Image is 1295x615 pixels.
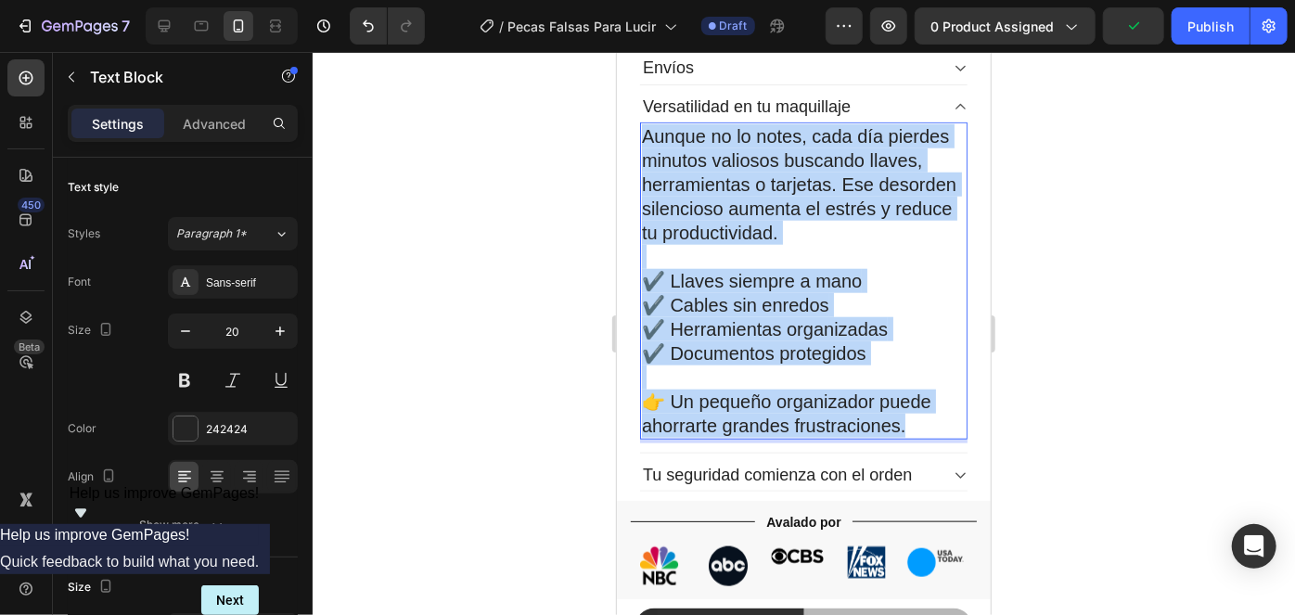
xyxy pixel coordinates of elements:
div: Text style [68,179,119,196]
span: Draft [720,18,748,34]
div: Publish [1187,17,1234,36]
span: / [500,17,505,36]
button: 7 [7,7,138,45]
div: Sans-serif [206,275,293,291]
button: Show survey - Help us improve GemPages! [70,485,260,524]
span: Help us improve GemPages! [70,485,260,501]
button: Publish [1172,7,1250,45]
p: 7 [122,15,130,37]
div: Size [68,318,117,343]
iframe: Design area [617,52,991,615]
p: Text Block [90,66,248,88]
button: Paragraph 1* [168,217,298,250]
p: Advanced [183,114,246,134]
span: Paragraph 1* [176,225,247,242]
div: Undo/Redo [350,7,425,45]
div: Align [68,465,120,490]
div: 450 [18,198,45,212]
div: Color [68,420,96,437]
p: Settings [92,114,144,134]
div: 242424 [206,421,293,438]
span: 0 product assigned [930,17,1054,36]
button: 0 product assigned [915,7,1096,45]
div: Styles [68,225,100,242]
div: Beta [14,340,45,354]
span: Pecas Falsas Para Lucir [508,17,657,36]
div: Open Intercom Messenger [1232,524,1276,569]
div: Font [68,274,91,290]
